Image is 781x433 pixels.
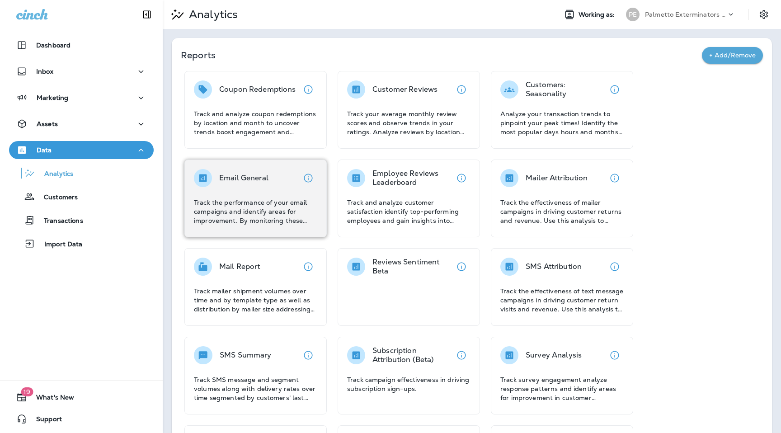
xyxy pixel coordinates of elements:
button: Dashboard [9,36,154,54]
p: Track mailer shipment volumes over time and by template type as well as distribution by mailer si... [194,287,317,314]
button: View details [299,346,317,364]
p: Coupon Redemptions [219,85,296,94]
p: Customers [35,193,78,202]
p: Analytics [35,170,73,179]
p: Track survey engagement analyze response patterns and identify areas for improvement in customer ... [500,375,624,402]
p: Import Data [35,240,83,249]
span: Support [27,415,62,426]
span: 19 [21,387,33,396]
p: Track and analyze customer satisfaction identify top-performing employees and gain insights into ... [347,198,470,225]
button: View details [606,258,624,276]
p: Track the effectiveness of text message campaigns in driving customer return visits and revenue. ... [500,287,624,314]
p: Employee Reviews Leaderboard [372,169,452,187]
div: PE [626,8,640,21]
p: Analyze your transaction trends to pinpoint your peak times! Identify the most popular days hours... [500,109,624,136]
p: Track and analyze coupon redemptions by location and month to uncover trends boost engagement and... [194,109,317,136]
p: Customer Reviews [372,85,438,94]
button: Collapse Sidebar [134,5,160,24]
p: Track SMS message and segment volumes along with delivery rates over time segmented by customers'... [194,375,317,402]
button: Assets [9,115,154,133]
p: Reports [181,49,702,61]
button: + Add/Remove [702,47,763,64]
p: Email General [219,174,268,183]
p: SMS Attribution [526,262,582,271]
button: Import Data [9,234,154,253]
button: View details [452,169,470,187]
button: View details [606,346,624,364]
p: Data [37,146,52,154]
span: What's New [27,394,74,405]
p: Dashboard [36,42,71,49]
button: Inbox [9,62,154,80]
p: Transactions [35,217,83,226]
span: Working as: [579,11,617,19]
p: Track your average monthly review scores and observe trends in your ratings. Analyze reviews by l... [347,109,470,136]
button: View details [299,80,317,99]
button: View details [606,80,624,99]
p: Track the performance of your email campaigns and identify areas for improvement. By monitoring t... [194,198,317,225]
p: Analytics [185,8,238,21]
p: Survey Analysis [526,351,582,360]
button: Support [9,410,154,428]
p: Marketing [37,94,68,101]
p: Track the effectiveness of mailer campaigns in driving customer returns and revenue. Use this ana... [500,198,624,225]
button: View details [299,258,317,276]
button: View details [452,80,470,99]
button: Analytics [9,164,154,183]
button: View details [606,169,624,187]
p: Mailer Attribution [526,174,588,183]
button: Settings [756,6,772,23]
p: Customers: Seasonality [526,80,606,99]
p: Inbox [36,68,53,75]
button: Transactions [9,211,154,230]
button: Marketing [9,89,154,107]
button: Data [9,141,154,159]
p: Track campaign effectiveness in driving subscription sign-ups. [347,375,470,393]
p: Reviews Sentiment Beta [372,258,452,276]
button: Customers [9,187,154,206]
button: View details [299,169,317,187]
p: SMS Summary [220,351,272,360]
p: Subscription Attribution (Beta) [372,346,452,364]
button: View details [452,346,470,364]
p: Palmetto Exterminators LLC [645,11,726,18]
button: View details [452,258,470,276]
button: 19What's New [9,388,154,406]
p: Mail Report [219,262,260,271]
p: Assets [37,120,58,127]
